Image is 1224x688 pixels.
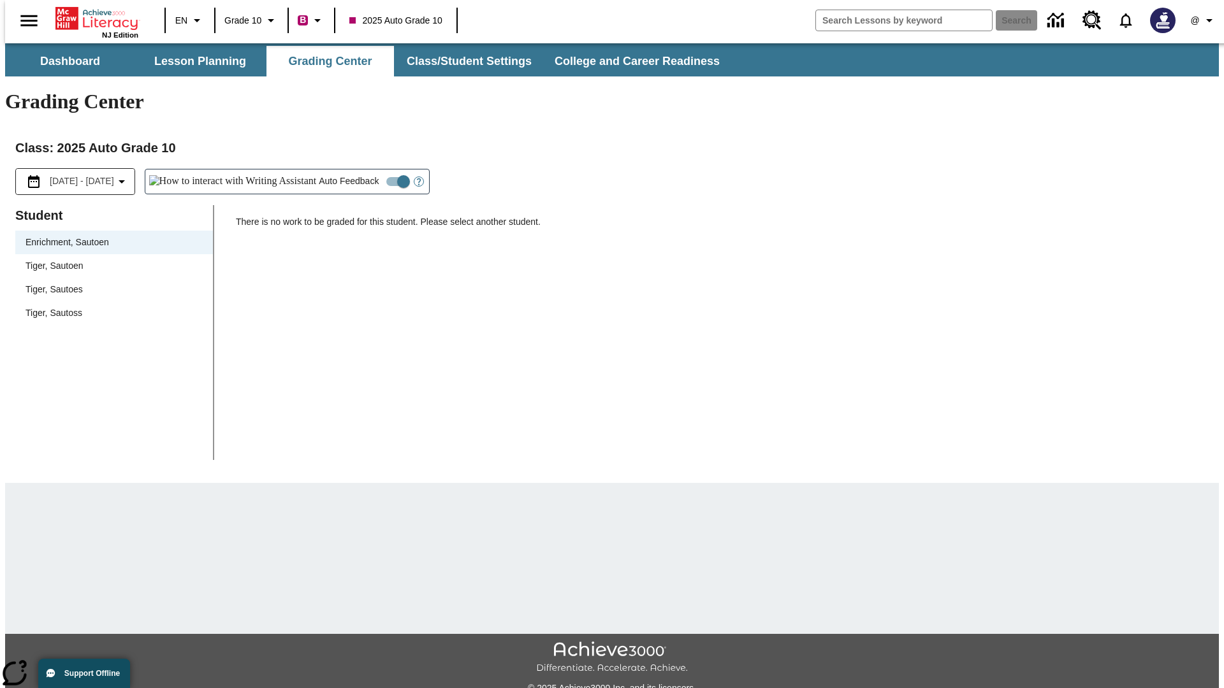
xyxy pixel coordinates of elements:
[5,90,1219,113] h1: Grading Center
[219,9,284,32] button: Grade: Grade 10, Select a grade
[10,2,48,39] button: Open side menu
[25,236,203,249] span: Enrichment, Sautoen
[55,4,138,39] div: Home
[102,31,138,39] span: NJ Edition
[816,10,992,31] input: search field
[266,46,394,76] button: Grading Center
[170,9,210,32] button: Language: EN, Select a language
[15,301,213,325] div: Tiger, Sautoss
[397,46,542,76] button: Class/Student Settings
[25,283,203,296] span: Tiger, Sautoes
[15,138,1209,158] h2: Class : 2025 Auto Grade 10
[536,641,688,674] img: Achieve3000 Differentiate Accelerate Achieve
[15,231,213,254] div: Enrichment, Sautoen
[1142,4,1183,37] button: Select a new avatar
[136,46,264,76] button: Lesson Planning
[175,14,187,27] span: EN
[38,659,130,688] button: Support Offline
[544,46,730,76] button: College and Career Readiness
[300,12,306,28] span: B
[1075,3,1109,38] a: Resource Center, Will open in new tab
[6,46,134,76] button: Dashboard
[5,43,1219,76] div: SubNavbar
[409,169,429,194] button: Open Help for Writing Assistant
[236,215,1209,238] p: There is no work to be graded for this student. Please select another student.
[25,306,203,320] span: Tiger, Sautoss
[55,6,138,31] a: Home
[64,669,120,678] span: Support Offline
[50,175,114,188] span: [DATE] - [DATE]
[1183,9,1224,32] button: Profile/Settings
[5,46,731,76] div: SubNavbar
[1109,4,1142,37] a: Notifications
[349,14,442,27] span: 2025 Auto Grade 10
[1040,3,1075,38] a: Data Center
[319,175,379,188] span: Auto Feedback
[15,254,213,278] div: Tiger, Sautoen
[1150,8,1176,33] img: Avatar
[15,205,213,226] p: Student
[114,174,129,189] svg: Collapse Date Range Filter
[224,14,261,27] span: Grade 10
[21,174,129,189] button: Select the date range menu item
[293,9,330,32] button: Boost Class color is violet red. Change class color
[25,259,203,273] span: Tiger, Sautoen
[149,175,317,188] img: How to interact with Writing Assistant
[15,278,213,301] div: Tiger, Sautoes
[1190,14,1199,27] span: @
